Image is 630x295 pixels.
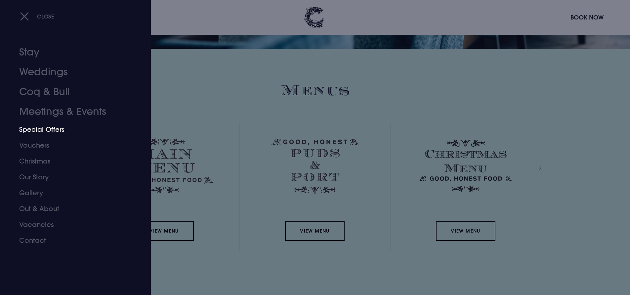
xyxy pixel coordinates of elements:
[19,201,124,217] a: Out & About
[37,13,54,20] span: Close
[19,185,124,201] a: Gallery
[19,233,124,248] a: Contact
[19,122,124,137] a: Special Offers
[19,217,124,233] a: Vacancies
[19,169,124,185] a: Our Story
[19,42,124,62] a: Stay
[19,137,124,153] a: Vouchers
[19,62,124,82] a: Weddings
[19,82,124,102] a: Coq & Bull
[20,10,54,23] button: Close
[19,153,124,169] a: Christmas
[19,102,124,122] a: Meetings & Events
